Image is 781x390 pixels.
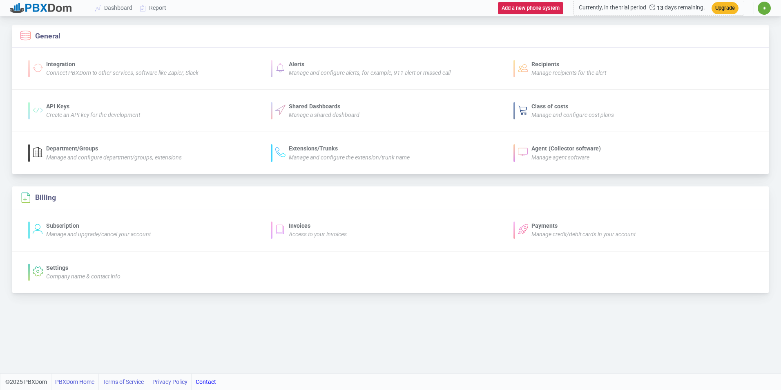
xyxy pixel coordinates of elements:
a: Upgrade [705,4,739,11]
i: Manage and configure cost plans [531,112,614,118]
i: Create an API key for the development [46,112,140,118]
div: Shared Dashboards [289,102,359,111]
div: ©2025 PBXDom [5,374,216,390]
a: Add a new phone system [491,4,563,11]
i: Manage and configure department/groups, extensions [46,154,182,161]
i: Company name & contact info [46,273,120,280]
section: Billing [20,192,56,203]
div: Agent (Collector software) [531,144,601,153]
div: Extensions/Trunks [289,144,410,153]
a: Dashboard [91,0,136,16]
i: Manage and upgrade/cancel your account [46,231,151,238]
span: Currently, in the trial period days remaining. [579,4,705,11]
b: 13 [646,4,663,11]
a: Contact [196,374,216,390]
i: Manage and configure the extension/trunk name [289,154,410,161]
div: Invoices [289,222,347,230]
div: Recipients [531,60,606,69]
a: Report [136,0,170,16]
div: API Keys [46,102,140,111]
button: Add a new phone system [498,2,563,14]
span: ✷ [763,6,766,11]
i: Connect PBXDom to other services, software like Zapier, Slack [46,69,199,76]
div: Subscription [46,222,151,230]
i: Access to your invoices [289,231,347,238]
div: Alerts [289,60,451,69]
button: ✷ [757,1,771,15]
button: Upgrade [712,2,739,14]
div: Class of costs [531,102,614,111]
div: Department/Groups [46,144,182,153]
a: Terms of Service [103,374,144,390]
i: Manage and configure alerts, for example, 911 alert or missed call [289,69,451,76]
i: Manage recipients for the alert [531,69,606,76]
section: General [20,31,60,41]
i: Manage credit/debit cards in your account [531,231,636,238]
div: Settings [46,264,120,272]
a: Privacy Policy [152,374,187,390]
div: Payments [531,222,636,230]
i: Manage agent software [531,154,589,161]
div: Integration [46,60,199,69]
i: Manage a shared dashboard [289,112,359,118]
a: PBXDom Home [55,374,94,390]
